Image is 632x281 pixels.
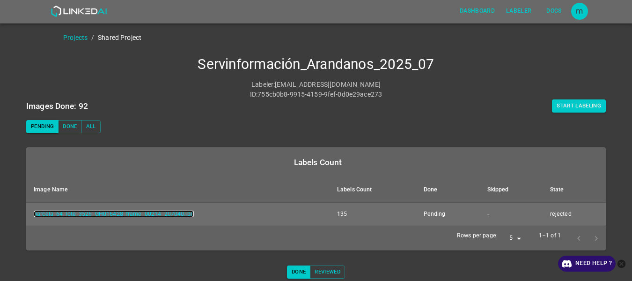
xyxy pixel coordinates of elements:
[330,202,416,226] td: 135
[275,80,381,90] p: [EMAIL_ADDRESS][DOMAIN_NAME]
[501,232,524,245] div: 5
[457,232,498,240] p: Rows per page:
[250,90,257,99] p: ID :
[98,33,141,43] p: Shared Project
[543,202,606,226] td: rejected
[310,266,345,279] button: Reviewed
[51,6,107,17] img: LinkedAI
[26,177,330,203] th: Image Name
[63,33,632,43] nav: breadcrumb
[539,3,569,19] button: Docs
[257,90,382,99] p: 755cb0b8-9915-4159-9fef-0d0e29ace273
[500,1,537,21] a: Labeler
[416,202,480,226] td: Pending
[330,177,416,203] th: Labels Count
[58,120,81,133] button: Done
[63,34,88,41] a: Projects
[456,3,499,19] button: Dashboard
[81,120,101,133] button: All
[91,33,94,43] li: /
[502,3,535,19] button: Labeler
[616,256,627,272] button: close-help
[34,156,602,169] div: Labels Count
[543,177,606,203] th: State
[26,120,59,133] button: Pending
[26,99,88,113] h6: Images Done: 92
[287,266,310,279] button: Done
[571,3,588,20] div: m
[26,56,606,73] h4: Servinformación_Arandanos_2025_07
[34,211,194,217] a: parcela_64_lote_3526_GH016428_frame_00214_207040.jpg
[552,99,606,113] button: Start Labeling
[558,256,616,272] a: Need Help ?
[480,177,542,203] th: Skipped
[416,177,480,203] th: Done
[539,232,561,240] p: 1–1 of 1
[454,1,500,21] a: Dashboard
[537,1,571,21] a: Docs
[480,202,542,226] td: -
[251,80,275,90] p: Labeler :
[571,3,588,20] button: Open settings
